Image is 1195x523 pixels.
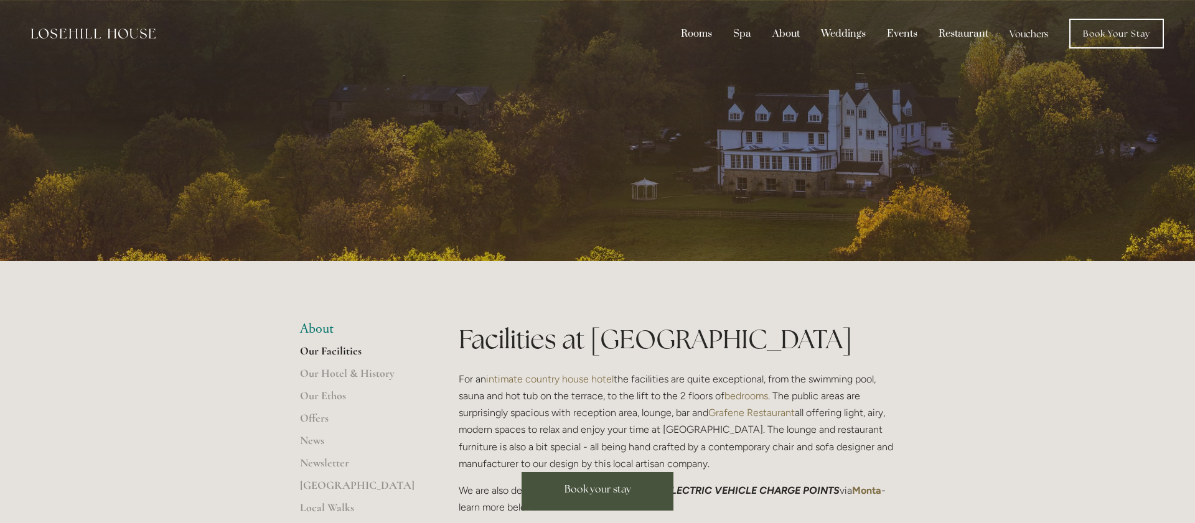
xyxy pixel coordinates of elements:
a: Our Ethos [300,389,419,411]
div: Events [878,22,927,45]
div: Restaurant [929,22,998,45]
div: Spa [724,22,761,45]
div: Weddings [812,22,875,45]
div: Rooms [672,22,721,45]
a: Our Hotel & History [300,366,419,389]
a: bedrooms [724,390,768,402]
a: Offers [300,411,419,433]
a: Newsletter [300,456,419,478]
a: Our Facilities [300,344,419,366]
span: Book your stay [565,483,631,496]
a: News [300,433,419,456]
div: About [763,22,809,45]
a: Local Walks [300,501,419,523]
img: Losehill House [31,29,156,39]
a: Book your stay [522,472,673,511]
a: intimate country house hotel [486,373,614,385]
h1: Facilities at [GEOGRAPHIC_DATA] [459,321,895,358]
a: Book Your Stay [1069,19,1164,49]
p: For an the facilities are quite exceptional, from the swimming pool, sauna and hot tub on the ter... [459,371,895,472]
li: About [300,321,419,337]
a: Grafene Restaurant [708,407,795,419]
a: Vouchers [1000,22,1058,45]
